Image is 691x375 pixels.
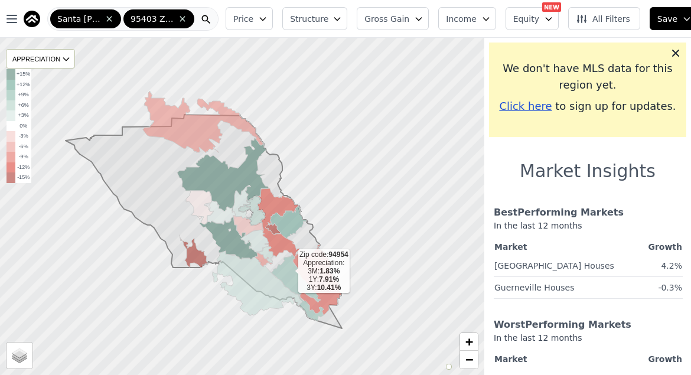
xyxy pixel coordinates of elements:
[290,13,328,25] span: Structure
[494,206,683,220] div: Best Performing Markets
[15,131,31,142] td: -3%
[15,80,31,90] td: +12%
[465,352,473,367] span: −
[15,142,31,152] td: -6%
[542,2,561,12] div: NEW
[494,220,683,239] div: In the last 12 months
[131,13,175,25] span: 95403 Zip Code
[446,13,477,25] span: Income
[24,11,40,27] img: Pellego
[15,172,31,183] td: -15%
[658,283,682,292] span: -0.3%
[15,110,31,121] td: +3%
[494,332,683,351] div: In the last 12 months
[513,13,539,25] span: Equity
[364,13,409,25] span: Gross Gain
[15,90,31,100] td: +9%
[465,334,473,349] span: +
[15,69,31,80] td: +15%
[494,278,575,294] a: Guerneville Houses
[498,98,677,115] div: to sign up for updates.
[438,7,496,30] button: Income
[576,13,630,25] span: All Filters
[494,351,624,367] th: Market
[568,7,640,30] button: All Filters
[506,7,559,30] button: Equity
[624,351,683,367] th: Growth
[494,239,640,255] th: Market
[460,351,478,369] a: Zoom out
[494,256,614,272] a: [GEOGRAPHIC_DATA] Houses
[15,162,31,173] td: -12%
[520,161,656,182] h1: Market Insights
[57,13,102,25] span: Santa [PERSON_NAME]-[GEOGRAPHIC_DATA]
[6,49,75,69] div: APPRECIATION
[357,7,429,30] button: Gross Gain
[233,13,253,25] span: Price
[657,13,677,25] span: Save
[494,318,683,332] div: Worst Performing Markets
[460,333,478,351] a: Zoom in
[15,121,31,132] td: 0%
[15,100,31,111] td: +6%
[6,343,32,369] a: Layers
[282,7,347,30] button: Structure
[661,261,682,270] span: 4.2%
[640,239,683,255] th: Growth
[498,60,677,93] div: We don't have MLS data for this region yet.
[499,100,552,112] span: Click here
[15,152,31,162] td: -9%
[226,7,273,30] button: Price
